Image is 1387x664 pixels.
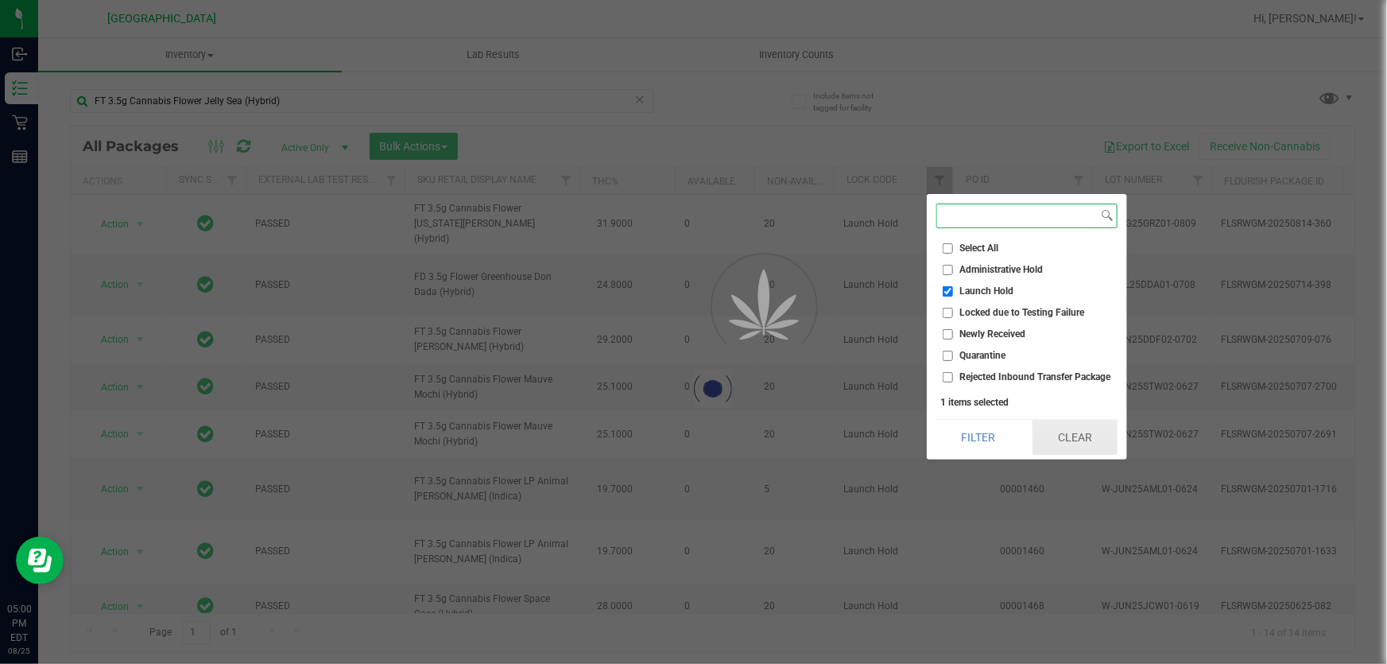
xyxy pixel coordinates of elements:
input: Search [937,204,1098,227]
span: Newly Received [960,329,1026,339]
input: Locked due to Testing Failure [943,308,953,318]
span: Rejected Inbound Transfer Package [960,372,1111,382]
input: Administrative Hold [943,265,953,275]
button: Filter [936,420,1021,455]
input: Newly Received [943,329,953,340]
div: 1 items selected [941,397,1113,408]
input: Launch Hold [943,286,953,297]
button: Clear [1033,420,1118,455]
span: Select All [960,243,999,253]
span: Launch Hold [960,286,1014,296]
iframe: Resource center [16,537,64,584]
span: Administrative Hold [960,265,1044,274]
input: Rejected Inbound Transfer Package [943,372,953,382]
span: Quarantine [960,351,1006,360]
input: Select All [943,243,953,254]
span: Locked due to Testing Failure [960,308,1085,317]
input: Quarantine [943,351,953,361]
